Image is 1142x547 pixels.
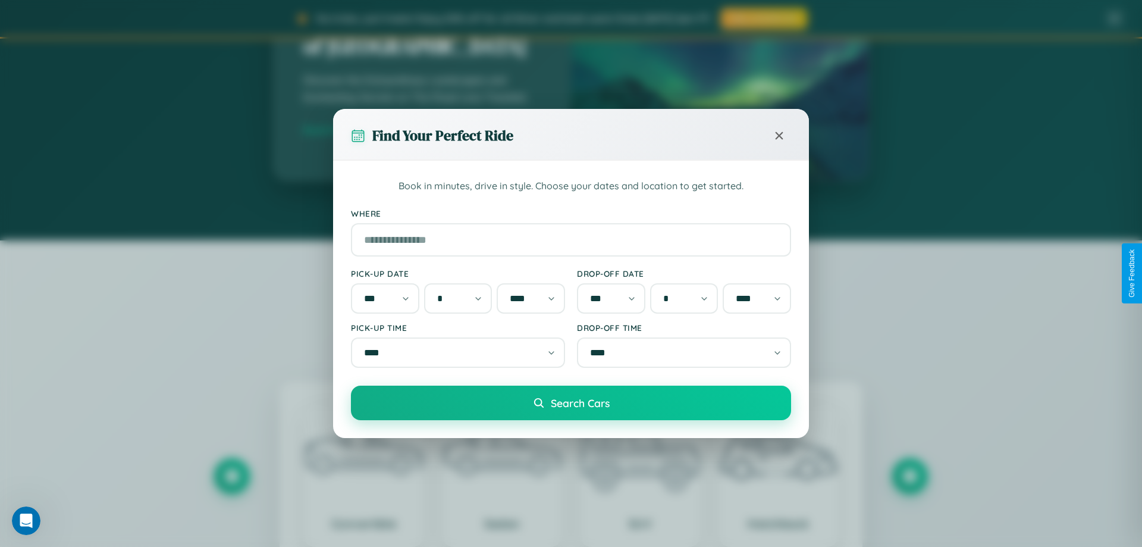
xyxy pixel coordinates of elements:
label: Where [351,208,791,218]
button: Search Cars [351,386,791,420]
label: Pick-up Date [351,268,565,279]
h3: Find Your Perfect Ride [372,126,513,145]
span: Search Cars [551,396,610,410]
p: Book in minutes, drive in style. Choose your dates and location to get started. [351,179,791,194]
label: Pick-up Time [351,323,565,333]
label: Drop-off Time [577,323,791,333]
label: Drop-off Date [577,268,791,279]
